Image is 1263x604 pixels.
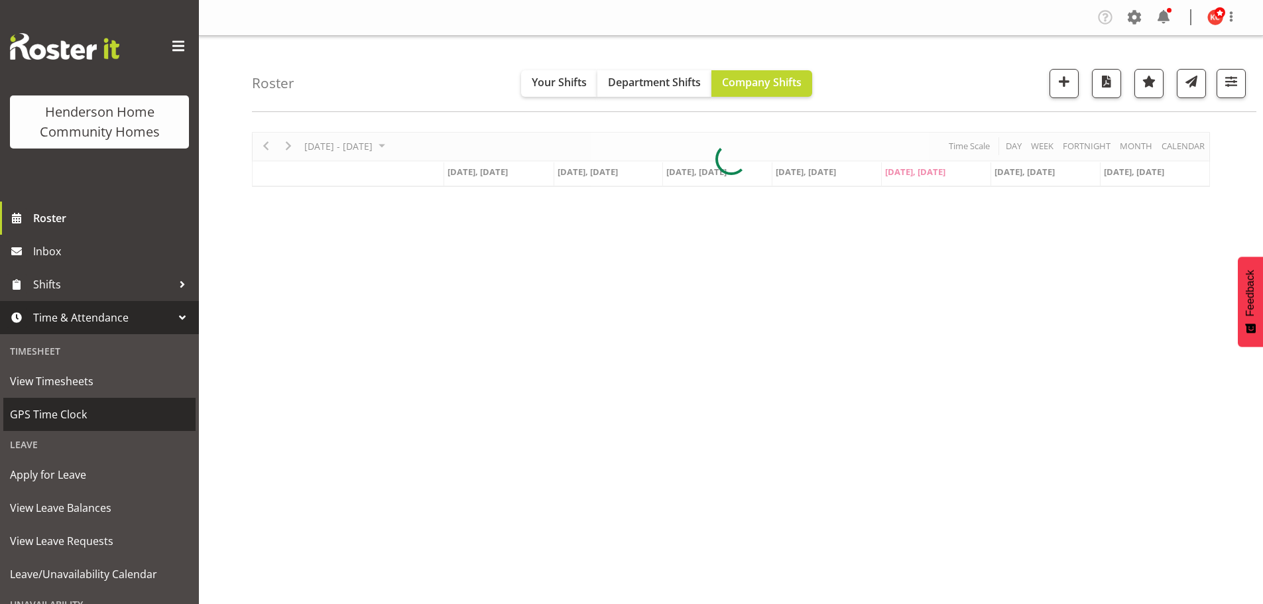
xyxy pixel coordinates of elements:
[33,241,192,261] span: Inbox
[597,70,711,97] button: Department Shifts
[711,70,812,97] button: Company Shifts
[3,398,196,431] a: GPS Time Clock
[1217,69,1246,98] button: Filter Shifts
[10,465,189,485] span: Apply for Leave
[23,102,176,142] div: Henderson Home Community Homes
[3,337,196,365] div: Timesheet
[10,498,189,518] span: View Leave Balances
[33,308,172,328] span: Time & Attendance
[10,371,189,391] span: View Timesheets
[10,531,189,551] span: View Leave Requests
[3,458,196,491] a: Apply for Leave
[1238,257,1263,347] button: Feedback - Show survey
[10,564,189,584] span: Leave/Unavailability Calendar
[608,75,701,90] span: Department Shifts
[3,524,196,558] a: View Leave Requests
[722,75,802,90] span: Company Shifts
[3,365,196,398] a: View Timesheets
[1207,9,1223,25] img: kirsty-crossley8517.jpg
[252,76,294,91] h4: Roster
[10,404,189,424] span: GPS Time Clock
[1092,69,1121,98] button: Download a PDF of the roster according to the set date range.
[3,431,196,458] div: Leave
[10,33,119,60] img: Rosterit website logo
[1134,69,1164,98] button: Highlight an important date within the roster.
[1177,69,1206,98] button: Send a list of all shifts for the selected filtered period to all rostered employees.
[1244,270,1256,316] span: Feedback
[532,75,587,90] span: Your Shifts
[3,491,196,524] a: View Leave Balances
[521,70,597,97] button: Your Shifts
[3,558,196,591] a: Leave/Unavailability Calendar
[33,274,172,294] span: Shifts
[33,208,192,228] span: Roster
[1050,69,1079,98] button: Add a new shift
